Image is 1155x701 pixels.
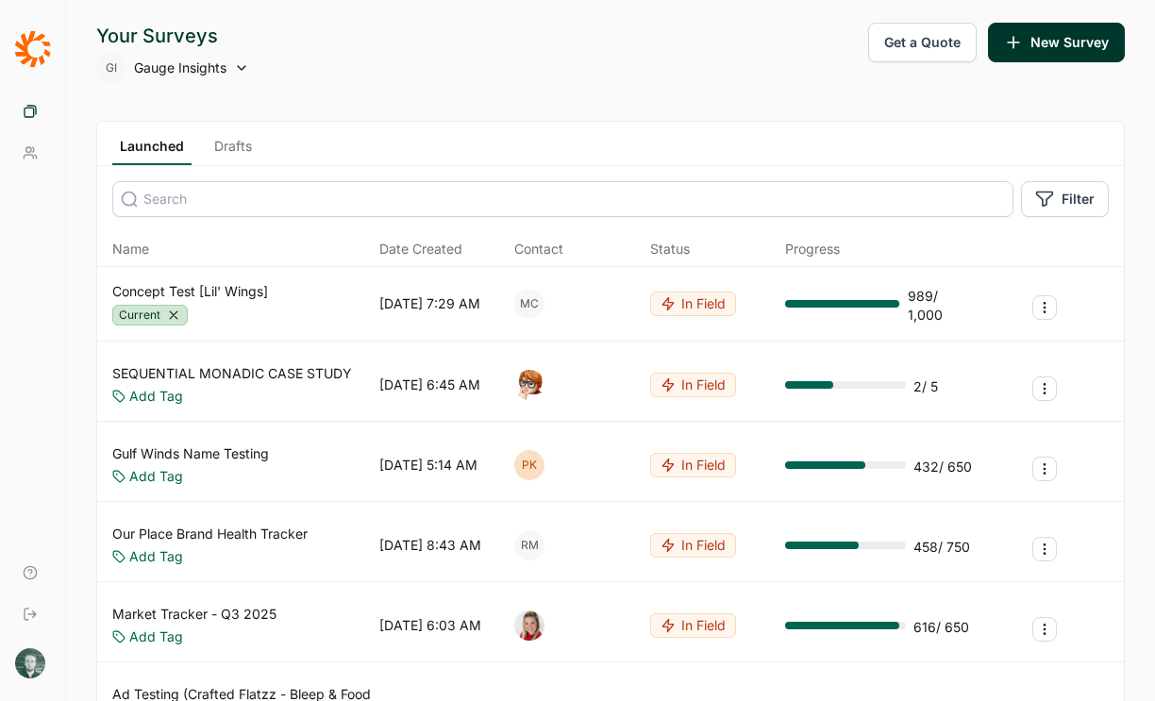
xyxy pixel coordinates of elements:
div: Current [112,305,188,325]
button: Survey Actions [1032,295,1057,320]
input: Search [112,181,1013,217]
div: [DATE] 8:43 AM [379,536,481,555]
span: Name [112,240,149,259]
div: Your Surveys [96,23,249,49]
img: o7kyh2p2njg4amft5nuk.png [514,370,544,400]
div: 989 / 1,000 [908,287,974,325]
a: Gulf Winds Name Testing [112,444,269,463]
a: Concept Test [Lil' Wings] [112,282,268,301]
div: Status [650,240,690,259]
button: In Field [650,453,736,477]
span: Filter [1062,190,1095,209]
a: Launched [112,137,192,165]
button: Survey Actions [1032,376,1057,401]
div: [DATE] 5:14 AM [379,456,477,475]
div: [DATE] 7:29 AM [379,294,480,313]
button: Get a Quote [868,23,977,62]
img: b7pv4stizgzfqbhznjmj.png [15,648,45,678]
a: Add Tag [129,627,183,646]
a: Add Tag [129,547,183,566]
div: 432 / 650 [913,458,972,476]
button: Filter [1021,181,1109,217]
a: Market Tracker - Q3 2025 [112,605,276,624]
a: Our Place Brand Health Tracker [112,525,308,543]
div: [DATE] 6:03 AM [379,616,481,635]
a: SEQUENTIAL MONADIC CASE STUDY [112,364,352,383]
div: PK [514,450,544,480]
button: In Field [650,373,736,397]
img: xuxf4ugoqyvqjdx4ebsr.png [514,610,544,641]
button: New Survey [988,23,1125,62]
span: Date Created [379,240,462,259]
div: 2 / 5 [913,377,938,396]
button: Survey Actions [1032,537,1057,561]
button: Survey Actions [1032,617,1057,642]
button: In Field [650,613,736,638]
div: Progress [785,240,840,259]
div: MC [514,289,544,319]
div: [DATE] 6:45 AM [379,376,480,394]
div: GI [96,53,126,83]
a: Add Tag [129,387,183,406]
button: In Field [650,292,736,316]
span: Gauge Insights [134,58,226,77]
div: RM [514,530,544,560]
button: In Field [650,533,736,558]
div: 616 / 650 [913,618,969,637]
a: Drafts [207,137,259,165]
div: 458 / 750 [913,538,970,557]
div: Contact [514,240,563,259]
a: Add Tag [129,467,183,486]
button: Survey Actions [1032,457,1057,481]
